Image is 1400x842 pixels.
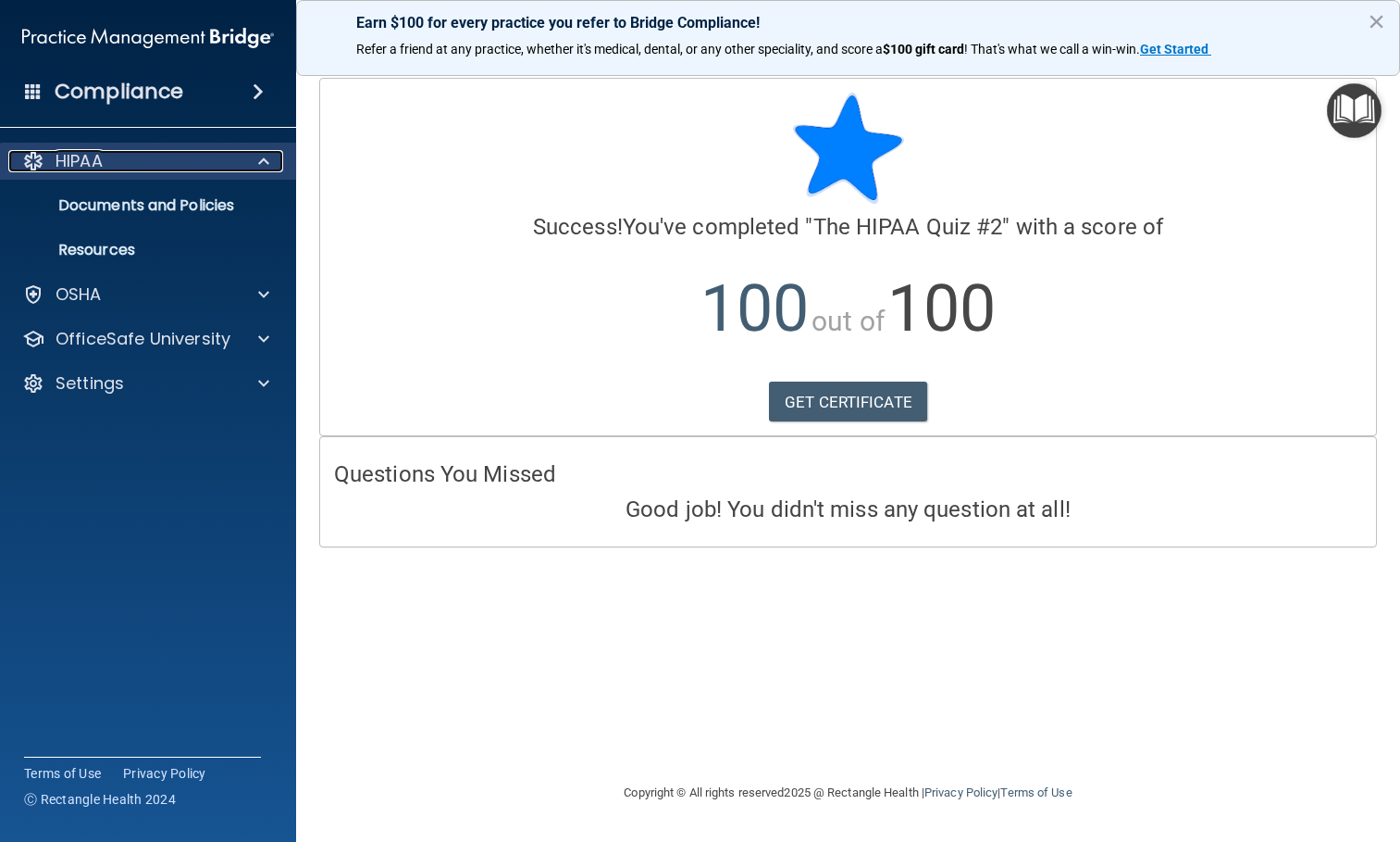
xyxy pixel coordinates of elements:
button: Close [1368,6,1385,36]
span: ! That's what we call a win-win. [964,42,1140,57]
h4: Good job! You didn't miss any question at all! [334,497,1362,522]
p: OSHA [56,283,102,306]
a: Privacy Policy [924,785,997,799]
p: HIPAA [56,150,103,172]
img: blue-star-rounded.9d042014.png [793,93,904,204]
span: out of [812,305,885,337]
h4: Compliance [55,79,183,105]
p: OfficeSafe University [56,328,230,350]
a: Privacy Policy [123,764,206,783]
span: Success! [533,214,623,240]
h4: Questions You Missed [334,462,1362,486]
p: Earn $100 for every practice you refer to Bridge Compliance! [356,14,1340,31]
a: Settings [22,372,269,395]
h4: You've completed " " with a score of [334,215,1362,239]
p: Documents and Policies [12,196,265,215]
span: The HIPAA Quiz #2 [813,214,1003,240]
strong: Get Started [1140,42,1208,57]
img: PMB logo [22,19,274,57]
strong: $100 gift card [883,42,964,57]
a: HIPAA [22,150,269,172]
span: Refer a friend at any practice, whether it's medical, dental, or any other speciality, and score a [356,42,883,57]
p: Settings [56,372,124,395]
button: Open Resource Center [1327,83,1381,138]
a: Terms of Use [24,764,101,783]
span: Ⓒ Rectangle Health 2024 [24,790,176,809]
span: 100 [887,270,996,346]
span: 100 [700,270,809,346]
div: Copyright © All rights reserved 2025 @ Rectangle Health | | [511,763,1186,823]
a: Terms of Use [1000,785,1072,799]
a: GET CERTIFICATE [769,382,927,422]
a: OfficeSafe University [22,328,269,350]
a: OSHA [22,283,269,306]
a: Get Started [1140,42,1211,57]
p: Resources [12,241,265,259]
